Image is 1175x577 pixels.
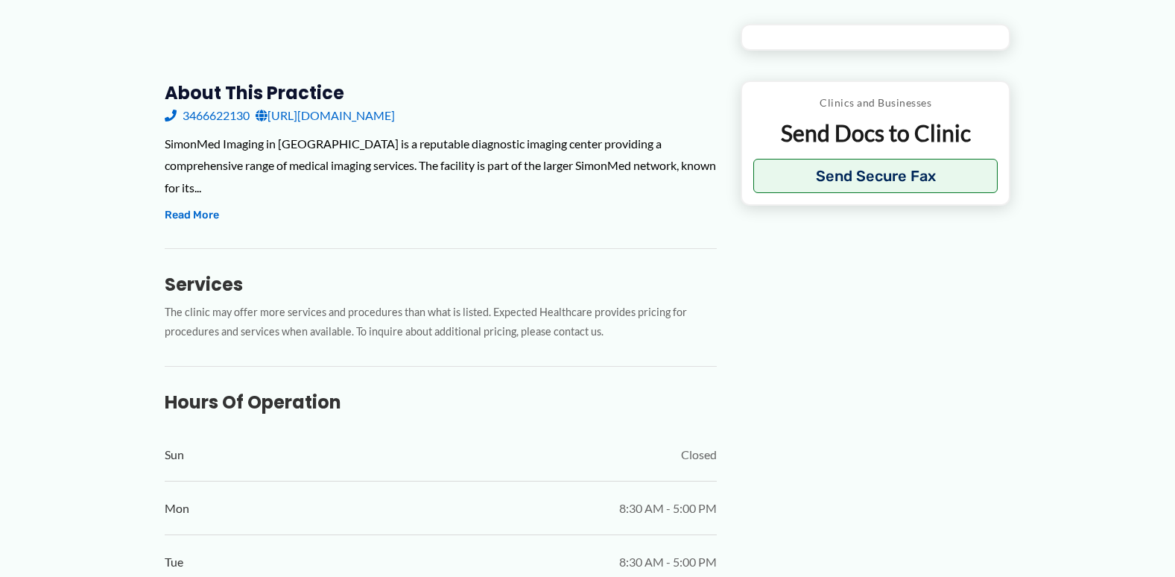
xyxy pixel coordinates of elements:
[165,273,717,296] h3: Services
[165,444,184,466] span: Sun
[753,119,998,148] p: Send Docs to Clinic
[165,133,717,199] div: SimonMed Imaging in [GEOGRAPHIC_DATA] is a reputable diagnostic imaging center providing a compre...
[165,497,189,520] span: Mon
[165,81,717,104] h3: About this practice
[165,206,219,224] button: Read More
[619,551,717,573] span: 8:30 AM - 5:00 PM
[256,104,395,127] a: [URL][DOMAIN_NAME]
[753,159,998,193] button: Send Secure Fax
[753,93,998,113] p: Clinics and Businesses
[165,391,717,414] h3: Hours of Operation
[165,104,250,127] a: 3466622130
[165,551,183,573] span: Tue
[165,303,717,343] p: The clinic may offer more services and procedures than what is listed. Expected Healthcare provid...
[681,444,717,466] span: Closed
[619,497,717,520] span: 8:30 AM - 5:00 PM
